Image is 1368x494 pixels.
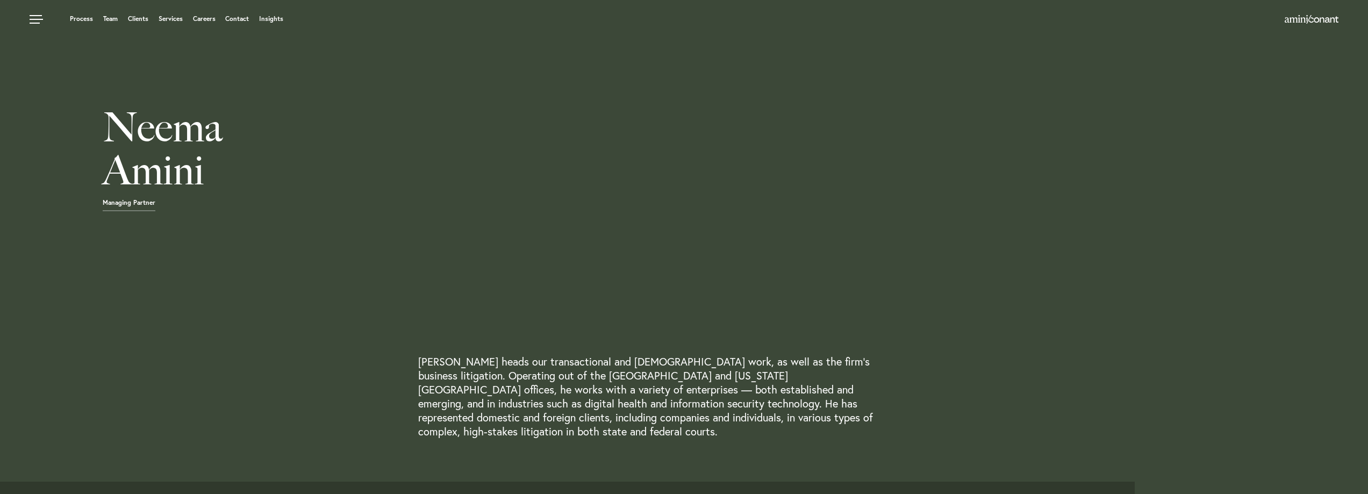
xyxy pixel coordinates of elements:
[103,199,155,211] span: Managing Partner
[259,16,283,22] a: Insights
[103,16,118,22] a: Team
[128,16,148,22] a: Clients
[418,355,878,439] p: [PERSON_NAME] heads our transactional and [DEMOGRAPHIC_DATA] work, as well as the firm’s business...
[1285,16,1338,24] a: Home
[1285,15,1338,24] img: Amini & Conant
[159,16,183,22] a: Services
[70,16,93,22] a: Process
[225,16,249,22] a: Contact
[193,16,216,22] a: Careers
